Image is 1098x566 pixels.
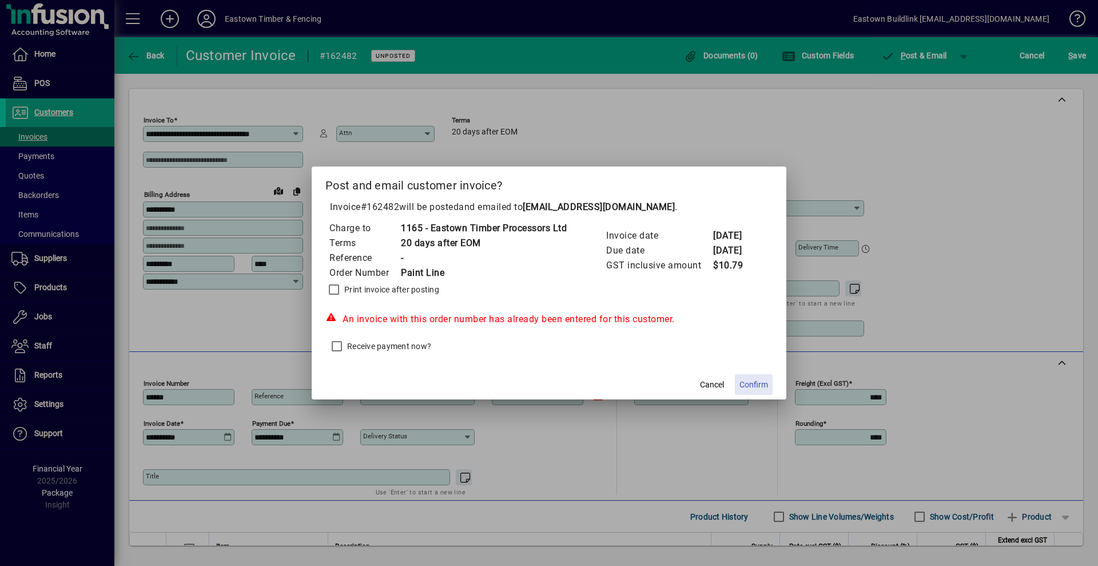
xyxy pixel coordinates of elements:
[342,284,439,295] label: Print invoice after posting
[329,266,400,280] td: Order Number
[606,243,713,258] td: Due date
[713,243,758,258] td: [DATE]
[606,258,713,273] td: GST inclusive amount
[400,221,567,236] td: 1165 - Eastown Timber Processors Ltd
[713,228,758,243] td: [DATE]
[400,266,567,280] td: Paint Line
[329,236,400,251] td: Terms
[312,167,786,200] h2: Post and email customer invoice?
[400,251,567,266] td: -
[329,251,400,266] td: Reference
[400,236,567,251] td: 20 days after EOM
[523,201,675,212] b: [EMAIL_ADDRESS][DOMAIN_NAME]
[694,374,730,395] button: Cancel
[739,379,768,391] span: Confirm
[459,201,675,212] span: and emailed to
[713,258,758,273] td: $10.79
[325,312,773,326] div: An invoice with this order number has already been entered for this customer.
[361,201,400,212] span: #162482
[606,228,713,243] td: Invoice date
[325,200,773,214] p: Invoice will be posted .
[700,379,724,391] span: Cancel
[735,374,773,395] button: Confirm
[345,341,431,352] label: Receive payment now?
[329,221,400,236] td: Charge to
